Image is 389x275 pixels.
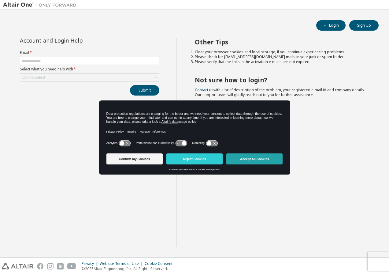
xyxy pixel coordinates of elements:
div: Account and Login Help [20,38,132,43]
button: Sign Up [349,20,379,31]
img: altair_logo.svg [2,263,33,269]
button: Submit [130,85,159,96]
div: Website Terms of Use [100,261,145,266]
div: Click to select [20,74,159,81]
div: Click to select [21,75,45,80]
img: Altair One [3,2,80,8]
h2: Not sure how to login? [195,76,368,84]
img: instagram.svg [47,263,54,269]
h2: Other Tips [195,38,368,46]
div: Cookie Consent [145,261,176,266]
img: youtube.svg [67,263,76,269]
li: Please check for [EMAIL_ADDRESS][DOMAIN_NAME] mails in your junk or spam folder. [195,55,368,59]
img: linkedin.svg [57,263,64,269]
img: facebook.svg [37,263,43,269]
label: Email [20,50,159,55]
li: Clear your browser cookies and local storage, if you continue experiencing problems. [195,50,368,55]
p: © 2025 Altair Engineering, Inc. All Rights Reserved. [82,266,176,271]
span: with a brief description of the problem, your registered e-mail id and company details. Our suppo... [195,87,365,97]
li: Please verify that the links in the activation e-mails are not expired. [195,59,368,64]
a: Contact us [195,87,213,92]
label: Select what you need help with [20,67,159,72]
div: Privacy [82,261,100,266]
button: Login [316,20,346,31]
